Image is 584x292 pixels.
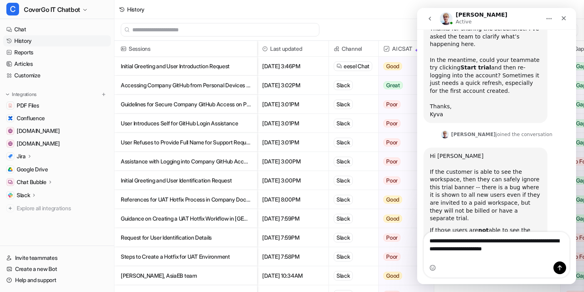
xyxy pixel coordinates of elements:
span: Poor [383,100,400,108]
span: [DATE] 7:59PM [261,209,325,228]
button: Good [379,266,429,285]
p: [PERSON_NAME], AsiaEB team [121,266,251,285]
img: community.atlassian.com [8,129,13,133]
b: not [61,219,72,225]
p: Assistance with Logging into Company GitHub Account [121,152,251,171]
span: Last updated [261,41,325,57]
img: Jira [8,154,13,159]
span: Google Drive [17,165,48,173]
span: Poor [383,119,400,127]
button: Poor [379,95,429,114]
a: Explore all integrations [3,203,111,214]
iframe: Intercom live chat [417,8,576,284]
p: Accessing Company GitHub from Personal Devices and Security Policies [121,76,251,95]
span: [DATE] 3:46PM [261,57,325,76]
img: PDF Files [8,103,13,108]
span: Good [383,272,402,280]
button: Good [379,209,429,228]
span: Poor [383,138,400,146]
span: Channel [332,41,375,57]
div: In the meantime, could your teammate try clicking and then re-logging into the account? Sometimes... [13,48,124,87]
button: Emoji picker [12,257,19,263]
span: [DOMAIN_NAME] [17,140,60,148]
div: joined the conversation [34,123,135,130]
button: Poor [379,114,429,133]
div: Slack [334,214,353,223]
b: [PERSON_NAME] [34,124,79,129]
div: Slack [334,271,353,280]
a: ConfluenceConfluence [3,113,111,124]
p: User Introduces Self for GitHub Login Assistance [121,114,251,133]
a: Invite teammates [3,252,111,263]
a: PDF FilesPDF Files [3,100,111,111]
span: [DATE] 3:00PM [261,152,325,171]
span: eesel Chat [344,62,369,70]
span: [DATE] 3:01PM [261,114,325,133]
a: Articles [3,58,111,69]
b: Start trial [43,56,74,63]
textarea: Message… [7,224,152,246]
div: Patrick says… [6,121,153,140]
img: explore all integrations [6,204,14,212]
span: Confluence [17,114,45,122]
p: Chat Bubble [17,178,46,186]
div: Slack [334,252,353,261]
span: Poor [383,253,400,261]
span: [DATE] 7:58PM [261,247,325,266]
p: Guidance on Creating a UAT Hotfix Workflow in [GEOGRAPHIC_DATA] [121,209,251,228]
a: eesel Chat [336,62,369,70]
span: PDF Files [17,102,39,109]
button: Poor [379,171,429,190]
button: Poor [379,247,429,266]
span: [DATE] 7:59PM [261,228,325,247]
img: expand menu [5,92,10,97]
button: Send a message… [136,254,149,266]
button: Great [379,76,429,95]
span: Good [383,215,402,223]
a: community.atlassian.com[DOMAIN_NAME] [3,125,111,136]
p: Jira [17,152,26,160]
a: Create a new Bot [3,263,111,275]
span: [DATE] 10:34AM [261,266,325,285]
span: AI CSAT [382,41,431,57]
span: Poor [383,234,400,242]
p: User Refuses to Provide Full Name for Support Request [121,133,251,152]
span: [DATE] 8:00PM [261,190,325,209]
span: [DATE] 3:00PM [261,171,325,190]
div: History [127,5,145,13]
div: Hi [PERSON_NAME], Thanks for sharing the screenshot! I’ve asked the team to clarify what’s happen... [13,2,124,48]
img: eeselChat [336,63,342,69]
a: Chat [3,24,111,35]
div: Hi [PERSON_NAME]If the customer is able to see the workspace, then they can safely ignore this tr... [6,140,130,278]
img: Profile image for Patrick [24,123,32,131]
div: Slack [334,138,353,147]
span: Good [383,196,402,204]
span: Poor [383,158,400,165]
p: Initial Greeting and User Introduction Request [121,57,251,76]
div: Slack [334,195,353,204]
a: Customize [3,70,111,81]
div: Slack [334,157,353,166]
p: Request for User Identification Details [121,228,251,247]
button: Integrations [3,90,39,98]
span: [DATE] 3:02PM [261,76,325,95]
p: Slack [17,191,30,199]
p: Guidelines for Secure Company GitHub Access on Personal Devices [121,95,251,114]
span: Explore all integrations [17,202,108,215]
span: [DATE] 3:01PM [261,133,325,152]
span: Good [383,62,402,70]
button: Good [379,190,429,209]
a: History [3,35,111,46]
a: support.atlassian.com[DOMAIN_NAME] [3,138,111,149]
img: menu_add.svg [101,92,106,97]
div: Slack [334,81,353,90]
div: Slack [334,119,353,128]
button: Poor [379,152,429,171]
img: Google Drive [8,167,13,172]
p: Integrations [12,91,37,98]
